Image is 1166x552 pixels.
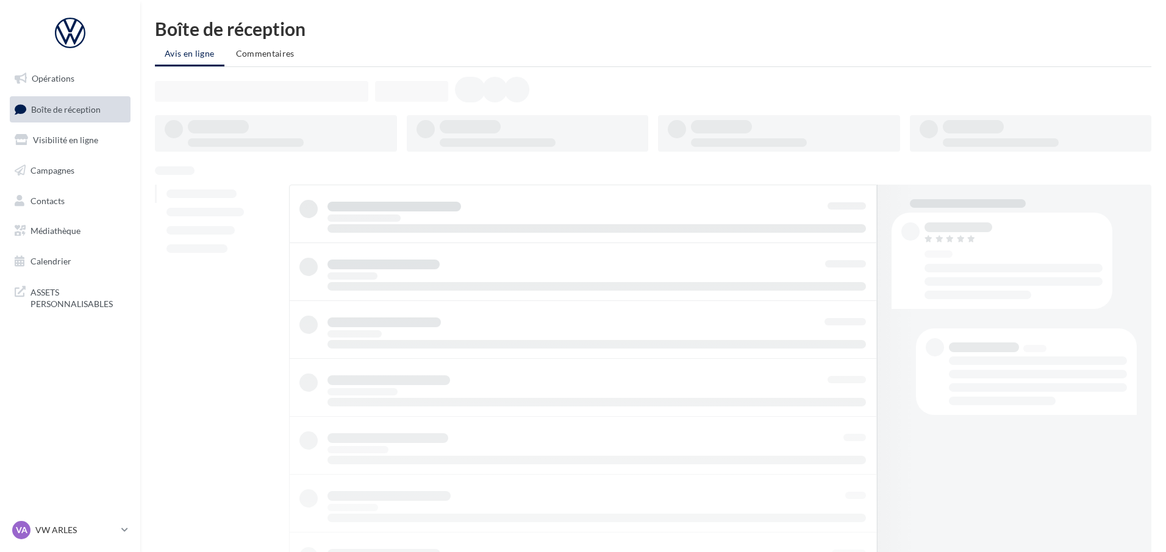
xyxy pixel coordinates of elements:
[30,284,126,310] span: ASSETS PERSONNALISABLES
[30,256,71,266] span: Calendrier
[30,195,65,205] span: Contacts
[30,165,74,175] span: Campagnes
[7,66,133,91] a: Opérations
[7,96,133,122] a: Boîte de réception
[10,518,131,542] a: VA VW ARLES
[32,73,74,83] span: Opérations
[7,127,133,153] a: Visibilité en ligne
[7,188,133,214] a: Contacts
[236,48,295,58] span: Commentaires
[155,19,1151,38] div: Boîte de réception
[31,104,101,114] span: Boîte de réception
[7,279,133,315] a: ASSETS PERSONNALISABLES
[7,218,133,244] a: Médiathèque
[33,135,98,145] span: Visibilité en ligne
[16,524,27,536] span: VA
[7,249,133,274] a: Calendrier
[30,225,80,236] span: Médiathèque
[35,524,116,536] p: VW ARLES
[7,158,133,183] a: Campagnes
